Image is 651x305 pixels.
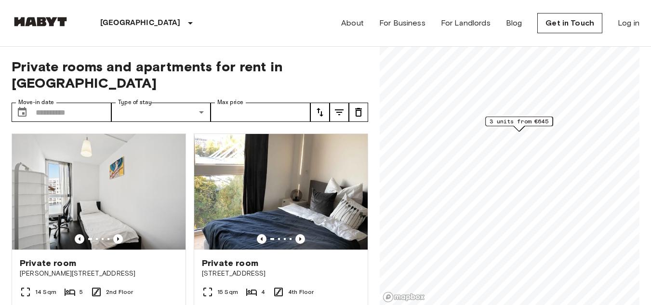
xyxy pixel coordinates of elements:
span: 14 Sqm [35,288,56,296]
span: 4th Floor [288,288,314,296]
a: About [341,17,364,29]
div: Map marker [485,117,553,132]
span: 5 [80,288,83,296]
a: Mapbox logo [383,292,425,303]
span: 15 Sqm [217,288,238,296]
label: Move-in date [18,98,54,106]
a: Log in [618,17,639,29]
label: Max price [217,98,243,106]
button: tune [349,103,368,122]
button: tune [310,103,330,122]
span: 4 [261,288,265,296]
span: 3 units from €645 [490,117,548,126]
button: Previous image [295,234,305,244]
img: Habyt [12,17,69,27]
button: Choose date [13,103,32,122]
span: [STREET_ADDRESS] [202,269,360,278]
span: 2nd Floor [106,288,133,296]
p: [GEOGRAPHIC_DATA] [100,17,181,29]
span: Private room [202,257,258,269]
button: Previous image [75,234,84,244]
a: Blog [506,17,522,29]
a: For Business [379,17,425,29]
a: Get in Touch [537,13,602,33]
span: [PERSON_NAME][STREET_ADDRESS] [20,269,178,278]
a: For Landlords [441,17,491,29]
button: Previous image [257,234,266,244]
button: Previous image [113,234,123,244]
img: Marketing picture of unit DE-01-002-004-04HF [194,134,368,250]
span: Private room [20,257,76,269]
label: Type of stay [118,98,152,106]
span: Private rooms and apartments for rent in [GEOGRAPHIC_DATA] [12,58,368,91]
img: Marketing picture of unit DE-01-302-006-05 [12,134,186,250]
button: tune [330,103,349,122]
